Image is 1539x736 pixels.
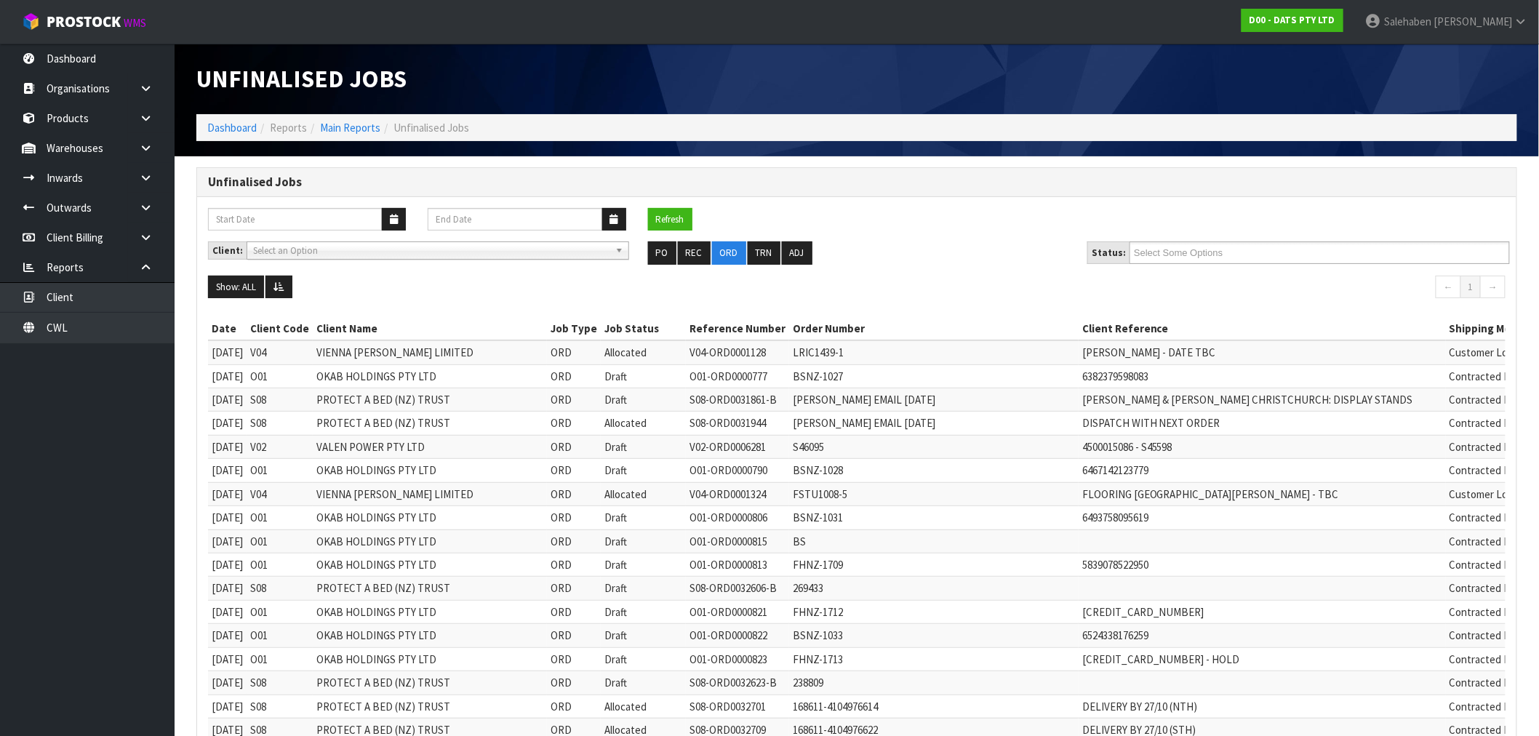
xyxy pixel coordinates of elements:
td: [DATE] [208,364,247,388]
button: Show: ALL [208,276,264,299]
a: Main Reports [320,121,380,135]
td: OKAB HOLDINGS PTY LTD [313,624,547,647]
span: Draft [604,369,627,383]
span: Draft [604,511,627,524]
td: 6524338176259 [1079,624,1446,647]
td: ORD [547,388,601,412]
h3: Unfinalised Jobs [208,175,1506,189]
th: Job Status [601,317,686,340]
td: ORD [547,482,601,505]
td: PROTECT A BED (NZ) TRUST [313,671,547,695]
td: [DATE] [208,388,247,412]
th: Client Code [247,317,313,340]
td: [DATE] [208,600,247,623]
input: End Date [428,208,602,231]
span: Salehaben [1384,15,1431,28]
td: S46095 [789,435,1079,458]
button: ADJ [782,241,812,265]
a: D00 - DATS PTY LTD [1242,9,1343,32]
td: DISPATCH WITH NEXT ORDER [1079,412,1446,435]
td: VIENNA [PERSON_NAME] LIMITED [313,340,547,364]
td: [PERSON_NAME] EMAIL [DATE] [789,388,1079,412]
td: PROTECT A BED (NZ) TRUST [313,388,547,412]
span: Draft [604,628,627,642]
td: O01 [247,459,313,482]
td: ORD [547,435,601,458]
span: Draft [604,393,627,407]
td: O01-ORD0000821 [686,600,789,623]
td: S08 [247,412,313,435]
td: [CREDIT_CARD_NUMBER] [1079,600,1446,623]
td: [DATE] [208,506,247,529]
button: Refresh [648,208,692,231]
td: [DATE] [208,435,247,458]
td: 6467142123779 [1079,459,1446,482]
span: Reports [270,121,307,135]
td: [DATE] [208,529,247,553]
td: 168611-4104976614 [789,695,1079,718]
span: Draft [604,652,627,666]
td: ORD [547,340,601,364]
nav: Page navigation [868,276,1506,303]
span: Allocated [604,487,647,501]
td: V02-ORD0006281 [686,435,789,458]
td: [DATE] [208,671,247,695]
td: FSTU1008-5 [789,482,1079,505]
td: O01 [247,529,313,553]
small: WMS [124,16,146,30]
td: LRIC1439-1 [789,340,1079,364]
td: [DATE] [208,647,247,671]
td: OKAB HOLDINGS PTY LTD [313,600,547,623]
th: Job Type [547,317,601,340]
td: O01-ORD0000806 [686,506,789,529]
td: V04 [247,340,313,364]
strong: Client: [212,244,243,257]
span: Allocated [604,345,647,359]
th: Reference Number [686,317,789,340]
td: FHNZ-1713 [789,647,1079,671]
span: Unfinalised Jobs [196,63,407,94]
td: BSNZ-1033 [789,624,1079,647]
td: O01 [247,364,313,388]
span: Unfinalised Jobs [393,121,469,135]
td: ORD [547,671,601,695]
td: V04 [247,482,313,505]
td: ORD [547,529,601,553]
td: V04-ORD0001128 [686,340,789,364]
td: DELIVERY BY 27/10 (NTH) [1079,695,1446,718]
td: ORD [547,459,601,482]
td: O01 [247,647,313,671]
button: TRN [748,241,780,265]
td: O01 [247,624,313,647]
td: S08-ORD0031944 [686,412,789,435]
span: Draft [604,605,627,619]
td: PROTECT A BED (NZ) TRUST [313,577,547,600]
td: S08 [247,577,313,600]
td: O01 [247,600,313,623]
td: 269433 [789,577,1079,600]
strong: D00 - DATS PTY LTD [1250,14,1335,26]
td: ORD [547,506,601,529]
a: ← [1436,276,1461,299]
td: O01-ORD0000777 [686,364,789,388]
td: ORD [547,577,601,600]
td: [DATE] [208,482,247,505]
th: Client Name [313,317,547,340]
td: OKAB HOLDINGS PTY LTD [313,364,547,388]
td: [DATE] [208,340,247,364]
span: Draft [604,558,627,572]
span: Draft [604,676,627,689]
td: O01-ORD0000813 [686,553,789,576]
a: Dashboard [207,121,257,135]
td: [DATE] [208,624,247,647]
td: ORD [547,624,601,647]
td: [DATE] [208,695,247,718]
span: Draft [604,535,627,548]
td: 4500015086 - S45598 [1079,435,1446,458]
span: Draft [604,463,627,477]
td: [DATE] [208,577,247,600]
td: 5839078522950 [1079,553,1446,576]
strong: Status: [1092,247,1126,259]
td: S08-ORD0031861-B [686,388,789,412]
td: [PERSON_NAME] & [PERSON_NAME] CHRISTCHURCH: DISPLAY STANDS [1079,388,1446,412]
